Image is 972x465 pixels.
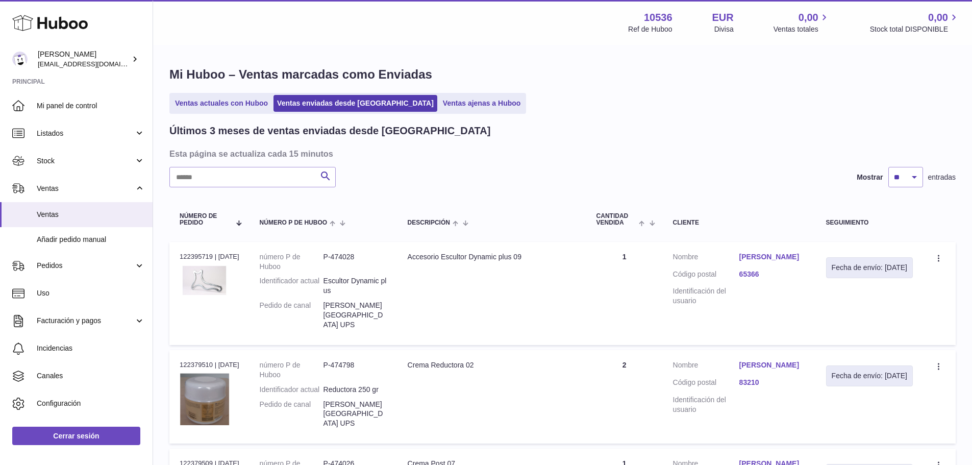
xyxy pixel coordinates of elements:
[169,148,953,159] h3: Esta página se actualiza cada 15 minutos
[37,288,145,298] span: Uso
[37,399,145,408] span: Configuración
[37,101,145,111] span: Mi panel de control
[323,276,387,296] dd: Escultor Dynamic plus
[826,219,913,226] div: Seguimiento
[739,360,806,370] a: [PERSON_NAME]
[323,301,387,330] dd: [PERSON_NAME] [GEOGRAPHIC_DATA] UPS
[928,11,948,25] span: 0,00
[37,344,145,353] span: Incidencias
[832,371,907,381] div: Fecha de envío: [DATE]
[180,213,230,226] span: Número de pedido
[260,400,323,429] dt: Pedido de canal
[596,213,637,226] span: Cantidad vendida
[37,235,145,244] span: Añadir pedido manual
[323,400,387,429] dd: [PERSON_NAME] [GEOGRAPHIC_DATA] UPS
[37,184,134,193] span: Ventas
[439,95,525,112] a: Ventas ajenas a Huboo
[673,219,806,226] div: Cliente
[180,360,239,370] div: 122379510 | [DATE]
[928,173,956,182] span: entradas
[739,378,806,387] a: 83210
[260,385,323,395] dt: Identificador actual
[673,378,739,390] dt: Código postal
[260,252,323,272] dt: número P de Huboo
[260,360,323,380] dt: número P de Huboo
[12,427,140,445] a: Cerrar sesión
[260,301,323,330] dt: Pedido de canal
[739,252,806,262] a: [PERSON_NAME]
[38,60,150,68] span: [EMAIL_ADDRESS][DOMAIN_NAME]
[714,25,734,34] div: Divisa
[857,173,883,182] label: Mostrar
[323,360,387,380] dd: P-474798
[644,11,672,25] strong: 10536
[37,371,145,381] span: Canales
[180,264,231,298] img: 105361658821791.png
[774,25,830,34] span: Ventas totales
[37,210,145,219] span: Ventas
[273,95,437,112] a: Ventas enviadas desde [GEOGRAPHIC_DATA]
[12,52,28,67] img: internalAdmin-10536@internal.huboo.com
[180,252,239,261] div: 122395719 | [DATE]
[408,252,576,262] div: Accesorio Escultor Dynamic plus 09
[870,25,960,34] span: Stock total DISPONIBLE
[37,316,134,326] span: Facturación y pagos
[260,276,323,296] dt: Identificador actual
[586,350,663,444] td: 2
[169,66,956,83] h1: Mi Huboo – Ventas marcadas como Enviadas
[37,261,134,271] span: Pedidos
[628,25,672,34] div: Ref de Huboo
[169,124,490,138] h2: Últimos 3 meses de ventas enviadas desde [GEOGRAPHIC_DATA]
[673,360,739,373] dt: Nombre
[323,385,387,395] dd: Reductora 250 gr
[38,50,130,69] div: [PERSON_NAME]
[832,263,907,273] div: Fecha de envío: [DATE]
[408,219,450,226] span: Descripción
[673,395,739,414] dt: Identificación del usuario
[323,252,387,272] dd: P-474028
[37,129,134,138] span: Listados
[712,11,734,25] strong: EUR
[171,95,271,112] a: Ventas actuales con Huboo
[37,156,134,166] span: Stock
[870,11,960,34] a: 0,00 Stock total DISPONIBLE
[180,373,231,425] img: 1659003361.png
[260,219,327,226] span: número P de Huboo
[408,360,576,370] div: Crema Reductora 02
[673,286,739,306] dt: Identificación del usuario
[774,11,830,34] a: 0,00 Ventas totales
[673,270,739,282] dt: Código postal
[739,270,806,279] a: 65366
[799,11,818,25] span: 0,00
[586,242,663,345] td: 1
[673,252,739,264] dt: Nombre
